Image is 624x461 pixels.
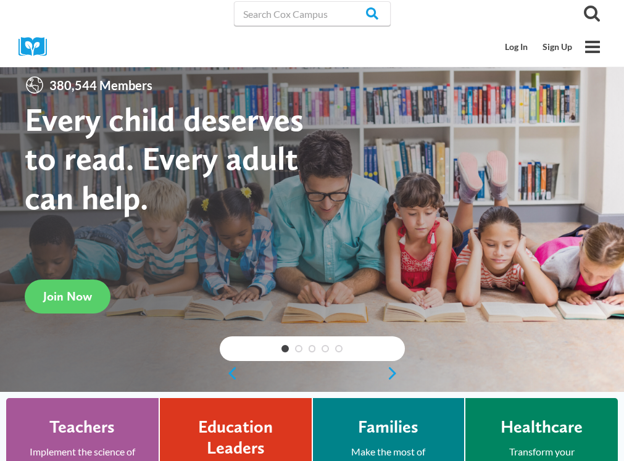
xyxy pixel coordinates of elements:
a: Sign Up [535,35,580,59]
a: 3 [309,345,316,352]
a: Log In [497,35,535,59]
h4: Education Leaders [178,417,293,458]
a: next [386,366,405,381]
strong: Every child deserves to read. Every adult can help. [25,99,304,217]
a: Join Now [25,280,110,314]
div: content slider buttons [220,361,405,386]
span: Join Now [43,289,92,304]
nav: Secondary Mobile Navigation [497,35,580,59]
a: 5 [335,345,343,352]
h4: Families [358,417,418,438]
h4: Teachers [49,417,115,438]
img: Cox Campus [19,37,56,56]
a: 4 [322,345,329,352]
input: Search Cox Campus [234,1,391,26]
button: Open menu [580,34,605,60]
a: previous [220,366,238,381]
a: 1 [281,345,289,352]
span: 380,544 Members [44,75,157,95]
a: 2 [295,345,302,352]
h4: Healthcare [501,417,583,438]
